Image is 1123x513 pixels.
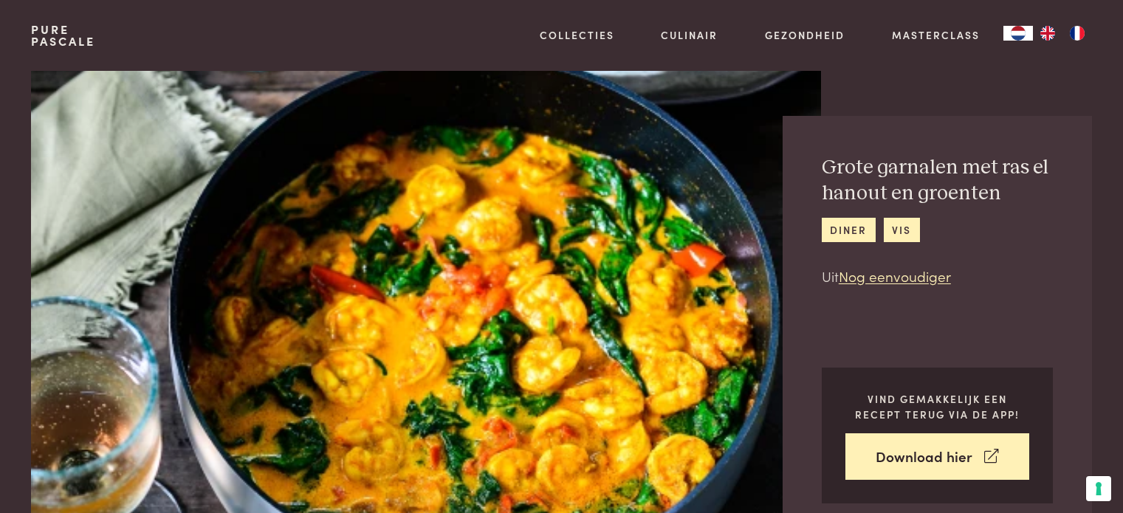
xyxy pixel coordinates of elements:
aside: Language selected: Nederlands [1003,26,1092,41]
a: PurePascale [31,24,95,47]
a: Nog eenvoudiger [839,266,951,286]
ul: Language list [1033,26,1092,41]
a: diner [822,218,876,242]
a: FR [1062,26,1092,41]
a: Gezondheid [765,27,845,43]
a: Download hier [845,433,1029,480]
a: Masterclass [892,27,980,43]
button: Uw voorkeuren voor toestemming voor trackingtechnologieën [1086,476,1111,501]
div: Language [1003,26,1033,41]
a: vis [884,218,920,242]
a: NL [1003,26,1033,41]
a: Collecties [540,27,614,43]
a: Culinair [661,27,718,43]
h2: Grote garnalen met ras el hanout en groenten [822,155,1053,206]
a: EN [1033,26,1062,41]
p: Vind gemakkelijk een recept terug via de app! [845,391,1029,421]
p: Uit [822,266,1053,287]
